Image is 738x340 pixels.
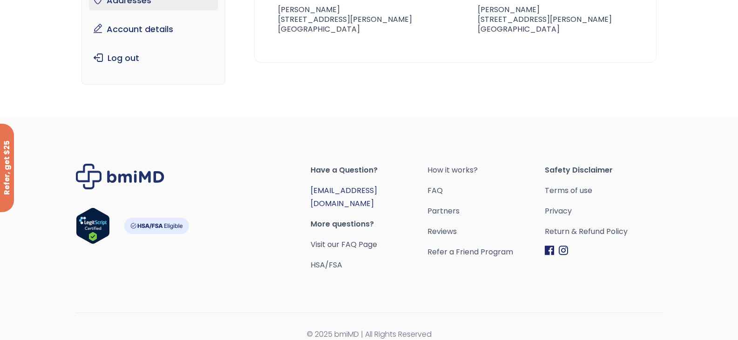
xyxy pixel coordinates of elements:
span: Have a Question? [311,164,428,177]
a: FAQ [427,184,545,197]
a: Reviews [427,225,545,238]
a: Log out [89,48,218,68]
img: Brand Logo [76,164,164,189]
a: Terms of use [545,184,662,197]
a: HSA/FSA [311,260,342,270]
a: [EMAIL_ADDRESS][DOMAIN_NAME] [311,185,377,209]
a: How it works? [427,164,545,177]
a: Privacy [545,205,662,218]
img: Facebook [545,246,554,255]
a: Refer a Friend Program [427,246,545,259]
address: [PERSON_NAME] [STREET_ADDRESS][PERSON_NAME] [GEOGRAPHIC_DATA] [264,5,412,34]
span: Safety Disclaimer [545,164,662,177]
img: Instagram [559,246,568,255]
img: Verify Approval for www.bmimd.com [76,207,110,244]
address: [PERSON_NAME] [STREET_ADDRESS][PERSON_NAME] [GEOGRAPHIC_DATA] [463,5,612,34]
span: More questions? [311,218,428,231]
a: Partners [427,205,545,218]
a: Verify LegitScript Approval for www.bmimd.com [76,207,110,248]
img: HSA-FSA [124,218,189,234]
a: Visit our FAQ Page [311,239,377,250]
a: Return & Refund Policy [545,225,662,238]
a: Account details [89,20,218,39]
